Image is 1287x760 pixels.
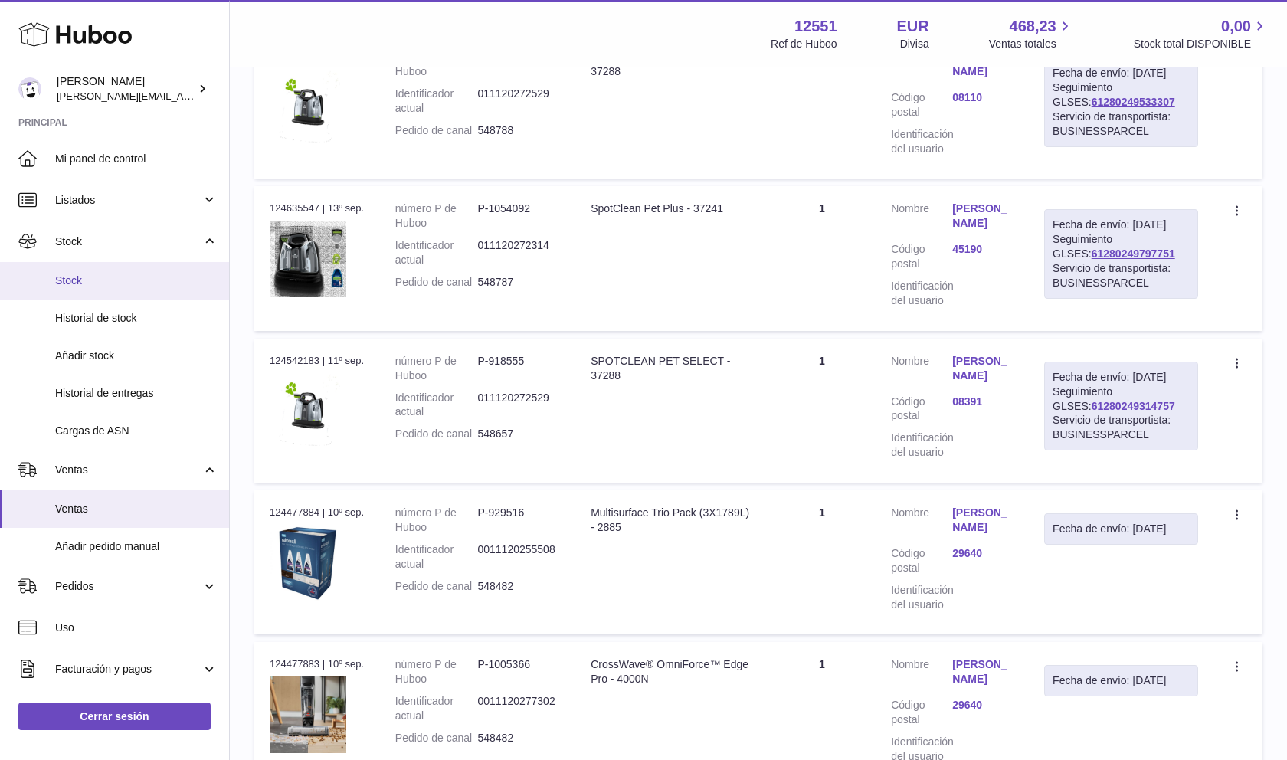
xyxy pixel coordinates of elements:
[1134,16,1269,51] a: 0,00 Stock total DISPONIBLE
[1134,37,1269,51] span: Stock total DISPONIBLE
[1053,413,1190,442] div: Servicio de transportista: BUSINESSPARCEL
[55,662,201,676] span: Facturación y pagos
[57,74,195,103] div: [PERSON_NAME]
[952,395,1014,409] a: 08391
[891,90,952,120] dt: Código postal
[891,583,952,612] dt: Identificación del usuario
[1053,110,1190,139] div: Servicio de transportista: BUSINESSPARCEL
[591,506,752,535] div: Multisurface Trio Pack (3X1789L) - 2885
[891,657,952,690] dt: Nombre
[1010,16,1056,37] span: 468,23
[891,431,952,460] dt: Identificación del usuario
[395,391,478,420] dt: Identificador actual
[891,201,952,234] dt: Nombre
[1053,673,1190,688] div: Fecha de envío: [DATE]
[395,275,478,290] dt: Pedido de canal
[1044,57,1198,146] div: Seguimiento GLSES:
[891,279,952,308] dt: Identificación del usuario
[270,676,346,753] img: 1724060741.jpg
[591,201,752,216] div: SpotClean Pet Plus - 37241
[55,539,218,554] span: Añadir pedido manual
[1044,362,1198,450] div: Seguimiento GLSES:
[891,127,952,156] dt: Identificación del usuario
[270,372,346,449] img: 1702480265.jpeg
[771,37,837,51] div: Ref de Huboo
[55,152,218,166] span: Mi panel de control
[768,186,876,330] td: 1
[395,201,478,231] dt: número P de Huboo
[891,242,952,271] dt: Código postal
[891,506,952,539] dt: Nombre
[794,16,837,37] strong: 12551
[395,694,478,723] dt: Identificador actual
[55,274,218,288] span: Stock
[57,90,307,102] span: [PERSON_NAME][EMAIL_ADDRESS][DOMAIN_NAME]
[768,339,876,483] td: 1
[395,506,478,535] dt: número P de Huboo
[477,657,560,686] dd: P-1005366
[900,37,929,51] div: Divisa
[395,354,478,383] dt: número P de Huboo
[477,201,560,231] dd: P-1054092
[395,87,478,116] dt: Identificador actual
[270,69,346,146] img: 1702480265.jpeg
[395,238,478,267] dt: Identificador actual
[477,123,560,138] dd: 548788
[477,731,560,745] dd: 548482
[1053,522,1190,536] div: Fecha de envío: [DATE]
[891,546,952,575] dt: Código postal
[395,731,478,745] dt: Pedido de canal
[55,349,218,363] span: Añadir stock
[477,542,560,572] dd: 0011120255508
[55,424,218,438] span: Cargas de ASN
[395,542,478,572] dt: Identificador actual
[270,201,365,215] div: 124635547 | 13º sep.
[55,463,201,477] span: Ventas
[270,525,346,601] img: 125511707999535.jpg
[891,354,952,387] dt: Nombre
[477,391,560,420] dd: 011120272529
[768,34,876,179] td: 1
[1092,400,1175,412] a: 61280249314757
[1053,218,1190,232] div: Fecha de envío: [DATE]
[952,354,1014,383] a: [PERSON_NAME]
[55,621,218,635] span: Uso
[1092,96,1175,108] a: 61280249533307
[270,506,365,519] div: 124477884 | 10º sep.
[18,77,41,100] img: gerardo.montoiro@cleverenterprise.es
[952,698,1014,712] a: 29640
[477,579,560,594] dd: 548482
[952,90,1014,105] a: 08110
[477,694,560,723] dd: 0011120277302
[477,354,560,383] dd: P-918555
[952,201,1014,231] a: [PERSON_NAME]
[55,386,218,401] span: Historial de entregas
[18,703,211,730] a: Cerrar sesión
[952,242,1014,257] a: 45190
[1221,16,1251,37] span: 0,00
[55,234,201,249] span: Stock
[270,657,365,671] div: 124477883 | 10º sep.
[591,354,752,383] div: SPOTCLEAN PET SELECT - 37288
[270,354,365,368] div: 124542183 | 11º sep.
[55,311,218,326] span: Historial de stock
[55,579,201,594] span: Pedidos
[395,579,478,594] dt: Pedido de canal
[55,502,218,516] span: Ventas
[395,657,478,686] dt: número P de Huboo
[395,427,478,441] dt: Pedido de canal
[1092,247,1175,260] a: 61280249797751
[477,87,560,116] dd: 011120272529
[1053,370,1190,385] div: Fecha de envío: [DATE]
[891,698,952,727] dt: Código postal
[591,657,752,686] div: CrossWave® OmniForce™ Edge Pro - 4000N
[897,16,929,37] strong: EUR
[952,546,1014,561] a: 29640
[477,275,560,290] dd: 548787
[891,395,952,424] dt: Código postal
[768,490,876,634] td: 1
[477,238,560,267] dd: 011120272314
[1053,66,1190,80] div: Fecha de envío: [DATE]
[989,16,1074,51] a: 468,23 Ventas totales
[55,193,201,208] span: Listados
